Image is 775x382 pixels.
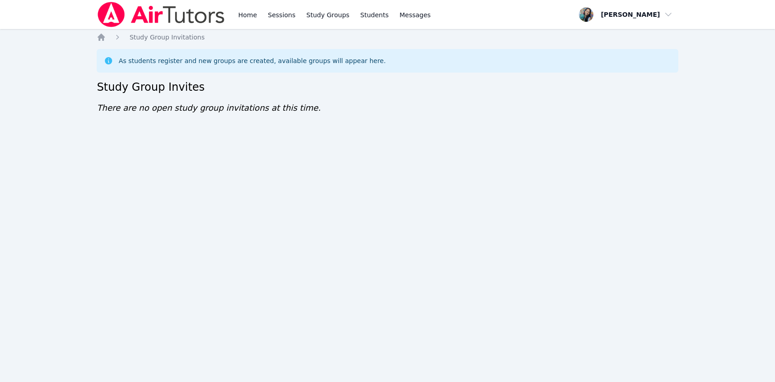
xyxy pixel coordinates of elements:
img: Air Tutors [97,2,225,27]
div: As students register and new groups are created, available groups will appear here. [118,56,385,65]
span: There are no open study group invitations at this time. [97,103,321,113]
span: Messages [400,10,431,20]
h2: Study Group Invites [97,80,678,94]
nav: Breadcrumb [97,33,678,42]
a: Study Group Invitations [129,33,204,42]
span: Study Group Invitations [129,34,204,41]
